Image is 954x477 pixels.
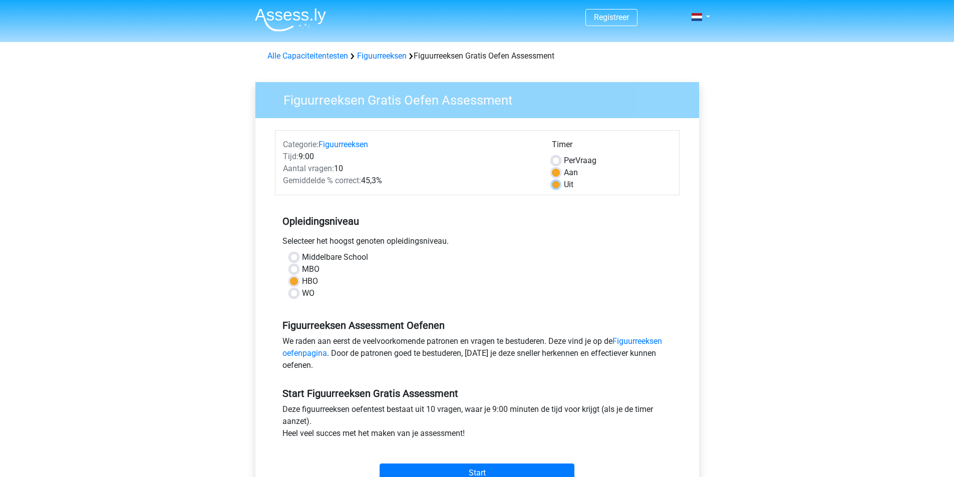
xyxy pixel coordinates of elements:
[275,163,544,175] div: 10
[275,335,680,375] div: We raden aan eerst de veelvoorkomende patronen en vragen te bestuderen. Deze vind je op de . Door...
[564,167,578,179] label: Aan
[564,156,575,165] span: Per
[319,140,368,149] a: Figuurreeksen
[302,263,320,275] label: MBO
[302,287,314,299] label: WO
[275,235,680,251] div: Selecteer het hoogst genoten opleidingsniveau.
[283,176,361,185] span: Gemiddelde % correct:
[282,387,672,399] h5: Start Figuurreeksen Gratis Assessment
[594,13,629,22] a: Registreer
[283,164,334,173] span: Aantal vragen:
[267,51,348,61] a: Alle Capaciteitentesten
[255,8,326,32] img: Assessly
[283,152,298,161] span: Tijd:
[275,403,680,443] div: Deze figuurreeksen oefentest bestaat uit 10 vragen, waar je 9:00 minuten de tijd voor krijgt (als...
[302,275,318,287] label: HBO
[302,251,368,263] label: Middelbare School
[357,51,407,61] a: Figuurreeksen
[564,155,596,167] label: Vraag
[283,140,319,149] span: Categorie:
[564,179,573,191] label: Uit
[271,89,692,108] h3: Figuurreeksen Gratis Oefen Assessment
[275,151,544,163] div: 9:00
[282,211,672,231] h5: Opleidingsniveau
[552,139,672,155] div: Timer
[263,50,691,62] div: Figuurreeksen Gratis Oefen Assessment
[275,175,544,187] div: 45,3%
[282,319,672,331] h5: Figuurreeksen Assessment Oefenen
